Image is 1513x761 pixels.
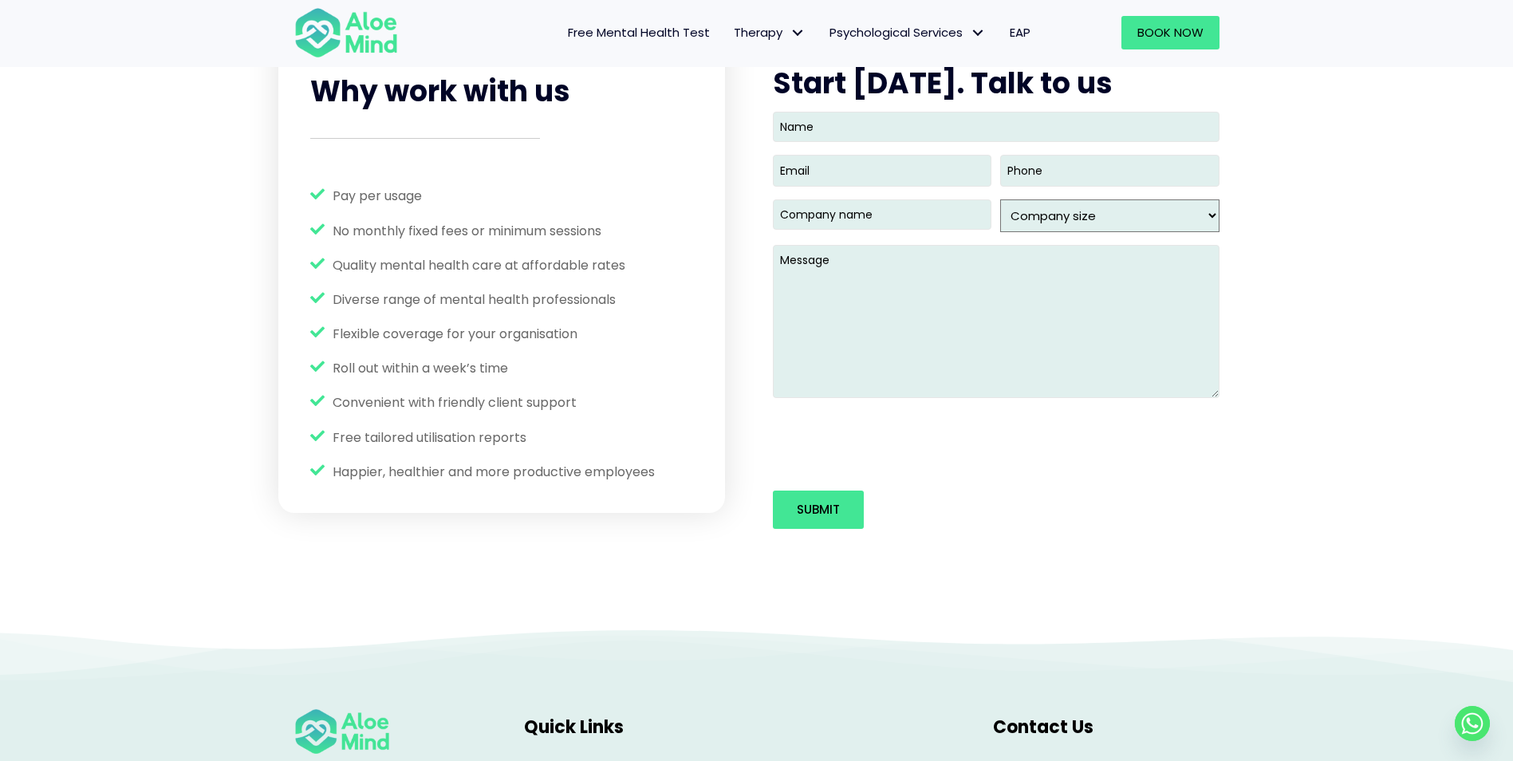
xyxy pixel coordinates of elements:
[773,491,864,529] input: Submit
[333,359,508,377] span: Roll out within a week’s time
[773,155,991,186] input: Email
[773,199,991,230] input: Company name
[333,222,601,240] span: No monthly fixed fees or minimum sessions
[993,715,1093,739] span: Contact Us
[829,24,986,41] span: Psychological Services
[773,64,1219,104] h2: Start [DATE]. Talk to us
[294,708,390,756] img: Aloe mind Logo
[333,325,577,343] span: Flexible coverage for your organisation
[773,411,1015,473] iframe: reCAPTCHA
[998,16,1042,49] a: EAP
[556,16,722,49] a: Free Mental Health Test
[1010,24,1030,41] span: EAP
[1137,24,1204,41] span: Book Now
[568,24,710,41] span: Free Mental Health Test
[333,463,655,481] span: Happier, healthier and more productive employees
[818,16,998,49] a: Psychological ServicesPsychological Services: submenu
[419,16,1042,49] nav: Menu
[333,290,616,309] span: Diverse range of mental health professionals
[734,24,806,41] span: Therapy
[1121,16,1219,49] a: Book Now
[786,22,810,45] span: Therapy: submenu
[967,22,990,45] span: Psychological Services: submenu
[524,715,624,739] span: Quick Links
[333,428,526,447] span: Free tailored utilisation reports
[722,16,818,49] a: TherapyTherapy: submenu
[773,112,1219,142] input: Name
[1000,155,1219,186] input: Phone
[294,6,398,59] img: Aloe mind Logo
[310,71,570,112] span: Why work with us
[333,393,577,412] span: Convenient with friendly client support
[1455,706,1490,741] a: Whatsapp
[333,256,625,274] span: Quality mental health care at affordable rates
[333,187,422,205] span: Pay per usage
